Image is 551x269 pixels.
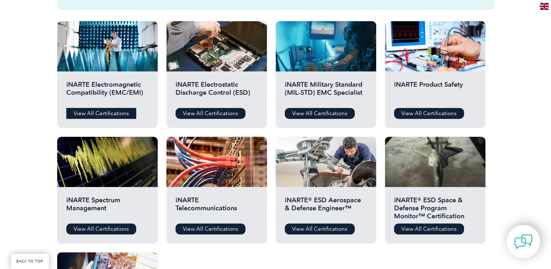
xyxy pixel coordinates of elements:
[285,108,355,119] a: View All Certifications
[66,223,136,234] a: View All Certifications
[285,223,355,234] a: View All Certifications
[394,108,464,119] a: View All Certifications
[176,196,258,218] h2: iNARTE Telecommunications
[394,196,476,218] h2: iNARTE® ESD Space & Defense Program Monitor™ Certification
[285,196,367,218] h2: iNARTE® ESD Aerospace & Defense Engineer™
[66,108,136,119] a: View All Certifications
[540,3,549,10] img: en
[66,196,149,218] h2: iNARTE Spectrum Management
[176,223,245,234] a: View All Certifications
[394,223,464,234] a: View All Certifications
[394,81,476,102] h2: iNARTE Product Safety
[11,254,49,269] a: BACK TO TOP
[285,81,367,102] h2: iNARTE Military Standard (MIL-STD) EMC Specialist
[176,108,245,119] a: View All Certifications
[176,81,258,102] h2: iNARTE Electrostatic Discharge Control (ESD)
[66,81,149,102] h2: iNARTE Electromagnetic Compatibility (EMC/EMI)
[514,233,532,251] img: contact-chat.png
